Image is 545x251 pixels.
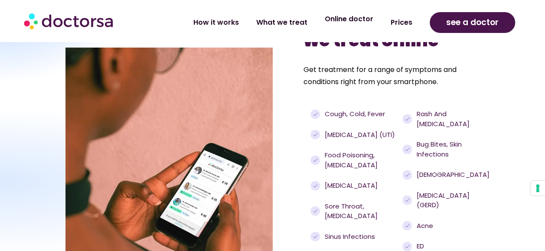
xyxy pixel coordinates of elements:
a: [MEDICAL_DATA] (UTI) [310,130,398,140]
span: [MEDICAL_DATA] (GERD) [414,191,477,210]
span: see a doctor [446,16,499,29]
a: Prices [382,13,421,33]
a: Sore throat, [MEDICAL_DATA] [310,202,398,221]
span: Sore throat, [MEDICAL_DATA] [323,202,398,221]
span: [MEDICAL_DATA] [323,181,378,191]
span: [DEMOGRAPHIC_DATA] [414,170,490,180]
a: Online doctor [316,9,382,29]
a: see a doctor [430,12,515,33]
a: Sinus infections [310,232,398,242]
h2: Some conditions [304,9,480,51]
p: Get treatment for a range of symptoms and conditions right from your smartphone. [304,64,480,88]
span: [MEDICAL_DATA] (UTI) [323,130,395,140]
a: What we treat [248,13,316,33]
span: Cough, cold, fever [323,109,385,119]
a: Bug bites, skin infections [402,140,477,159]
a: [MEDICAL_DATA] [310,181,398,191]
span: Rash and [MEDICAL_DATA] [414,109,477,129]
a: Cough, cold, fever [310,109,398,119]
span: Acne [414,221,433,231]
span: Food poisoning, [MEDICAL_DATA] [323,150,398,170]
button: Your consent preferences for tracking technologies [530,181,545,196]
nav: Menu [147,13,421,33]
span: Bug bites, skin infections [414,140,477,159]
a: Food poisoning, [MEDICAL_DATA] [310,150,398,170]
a: How it works [185,13,248,33]
span: Sinus infections [323,232,375,242]
a: [DEMOGRAPHIC_DATA] [402,170,477,180]
a: Rash and [MEDICAL_DATA] [402,109,477,129]
a: Acne [402,221,477,231]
